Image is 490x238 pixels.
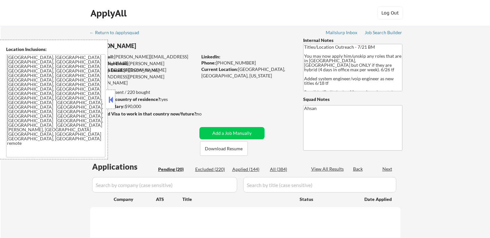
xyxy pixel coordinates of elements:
[303,37,402,44] div: Internal Notes
[382,166,393,172] div: Next
[364,196,393,203] div: Date Applied
[365,30,402,35] div: Job Search Builder
[90,96,195,103] div: yes
[90,103,197,110] div: $90,000
[91,8,129,19] div: ApplyAll
[199,127,264,139] button: Add a Job Manually
[90,67,197,86] div: [PERSON_NAME][EMAIL_ADDRESS][PERSON_NAME][DOMAIN_NAME]
[365,30,402,36] a: Job Search Builder
[201,66,238,72] strong: Current Location:
[92,177,237,193] input: Search by company (case sensitive)
[158,166,190,173] div: Pending (20)
[232,166,264,173] div: Applied (144)
[156,196,182,203] div: ATS
[201,66,293,79] div: [GEOGRAPHIC_DATA], [GEOGRAPHIC_DATA], [US_STATE]
[195,166,227,173] div: Excluded (220)
[270,166,302,173] div: All (384)
[326,30,358,35] div: Mailslurp Inbox
[200,141,248,156] button: Download Resume
[311,166,346,172] div: View All Results
[90,111,197,116] strong: Will need Visa to work in that country now/future?:
[377,6,403,19] button: Log Out
[91,60,197,73] div: [PERSON_NAME][EMAIL_ADDRESS][DOMAIN_NAME]
[91,54,197,66] div: [PERSON_NAME][EMAIL_ADDRESS][DOMAIN_NAME]
[90,42,223,50] div: [PERSON_NAME]
[92,163,156,171] div: Applications
[353,166,363,172] div: Back
[326,30,358,36] a: Mailslurp Inbox
[182,196,293,203] div: Title
[300,193,355,205] div: Status
[90,30,145,35] div: ← Return to /applysquad
[201,54,220,59] strong: LinkedIn:
[201,60,216,65] strong: Phone:
[114,196,156,203] div: Company
[90,30,145,36] a: ← Return to /applysquad
[90,96,161,102] strong: Can work in country of residence?:
[201,60,293,66] div: [PHONE_NUMBER]
[243,177,396,193] input: Search by title (case sensitive)
[90,89,197,95] div: 144 sent / 220 bought
[197,111,215,117] div: no
[6,46,105,53] div: Location Inclusions:
[303,96,402,103] div: Squad Notes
